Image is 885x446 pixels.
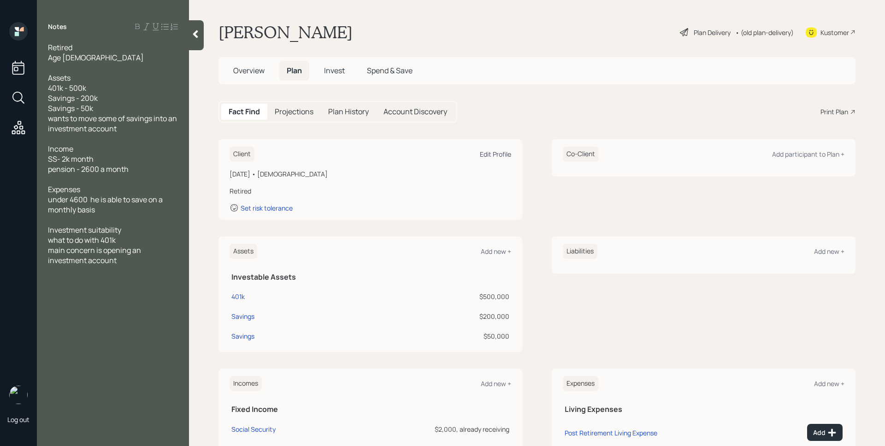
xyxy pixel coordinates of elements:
h5: Fixed Income [231,405,509,414]
div: • (old plan-delivery) [735,28,794,37]
h5: Account Discovery [383,107,447,116]
span: Assets 401k - 500k Savings - 200k Savings - 50k wants to move some of savings into an investment ... [48,73,178,134]
h6: Liabilities [563,244,597,259]
div: Post Retirement Living Expense [565,428,657,437]
h6: Expenses [563,376,598,391]
h5: Fact Find [229,107,260,116]
img: james-distasi-headshot.png [9,386,28,404]
div: $500,000 [356,292,509,301]
span: Retired Age [DEMOGRAPHIC_DATA] [48,42,144,63]
h6: Incomes [230,376,262,391]
div: Add [813,428,837,437]
div: Add new + [814,247,844,256]
span: Investment suitability what to do with 401k main concern is opening an investment account [48,225,142,265]
div: Savings [231,311,254,321]
h6: Co-Client [563,147,599,162]
div: 401k [231,292,245,301]
button: Add [807,424,843,441]
div: Print Plan [820,107,848,117]
div: Edit Profile [480,150,511,158]
div: Add participant to Plan + [772,150,844,158]
div: Social Security [231,425,276,434]
div: Add new + [814,379,844,388]
span: Invest [324,65,345,76]
div: [DATE] • [DEMOGRAPHIC_DATA] [230,169,511,179]
span: Plan [287,65,302,76]
div: Retired [230,186,511,196]
div: Plan Delivery [694,28,731,37]
div: Add new + [481,379,511,388]
span: Income SS- 2k month pension - 2600 a month [48,144,129,174]
h6: Client [230,147,254,162]
div: Set risk tolerance [241,204,293,212]
div: Savings [231,331,254,341]
div: $2,000, already receiving [333,424,509,434]
div: Add new + [481,247,511,256]
h5: Projections [275,107,313,116]
span: Expenses under 4600 he is able to save on a monthly basis [48,184,164,215]
div: Kustomer [820,28,849,37]
div: $200,000 [356,311,509,321]
div: $50,000 [356,331,509,341]
div: Log out [7,415,29,424]
h1: [PERSON_NAME] [218,22,353,42]
h5: Living Expenses [565,405,843,414]
h5: Plan History [328,107,369,116]
span: Spend & Save [367,65,413,76]
span: Overview [233,65,265,76]
label: Notes [48,22,67,31]
h6: Assets [230,244,257,259]
h5: Investable Assets [231,273,509,282]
